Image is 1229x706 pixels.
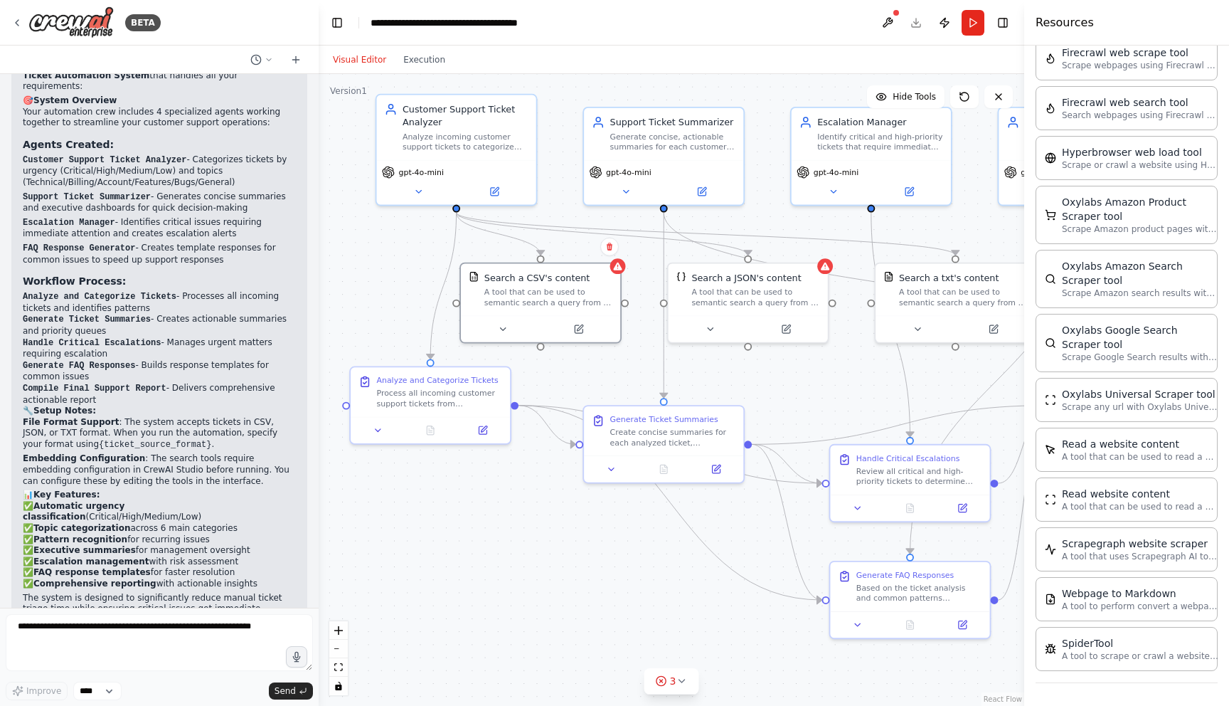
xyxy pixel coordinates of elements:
div: TXTSearchToolSearch a txt's contentA tool that can be used to semantic search a query from a txt'... [874,263,1036,344]
strong: Customer Support Ticket Automation System [23,59,273,80]
p: ✅ (Critical/High/Medium/Low) ✅ across 6 main categories ✅ for recurring issues ✅ for management o... [23,501,296,590]
div: Generate FAQ Responses [856,570,954,581]
code: Analyze and Categorize Tickets [23,292,176,302]
g: Edge from b30ab5f4-10fb-494c-921f-4b91849d5db9 to bd20353e-d217-493c-83e4-6ca615ddd0e6 [657,213,670,399]
strong: Key Features: [33,490,100,500]
strong: Pattern recognition [33,534,127,544]
span: Hide Tools [893,91,936,102]
strong: Topic categorization [33,523,131,533]
div: JSONSearchToolSearch a JSON's contentA tool that can be used to semantic search a query from a JS... [667,263,829,344]
button: No output available [637,461,691,477]
strong: Comprehensive reporting [33,579,156,589]
div: Hyperbrowser web load tool [1062,145,1218,159]
button: zoom in [329,621,348,640]
div: Handle Critical Escalations [856,453,959,464]
button: Open in side panel [457,184,531,199]
div: Firecrawl web scrape tool [1062,46,1218,60]
button: Execution [395,51,454,68]
div: Support Ticket SummarizerGenerate concise, actionable summaries for each customer support ticket,... [582,107,745,206]
div: Generate Ticket SummariesCreate concise summaries for each analyzed ticket, incorporating the urg... [582,405,745,483]
div: Escalation Manager [817,116,943,129]
button: No output available [883,500,937,516]
div: A tool that can be used to semantic search a query from a JSON's content. [691,287,819,307]
code: Generate Ticket Summaries [23,315,151,325]
h4: Resources [1036,14,1094,31]
div: Generate FAQ ResponsesBased on the ticket analysis and common patterns identified, create suggest... [829,561,991,639]
p: Scrape Amazon search results with Oxylabs Amazon Search Scraper [1062,288,1218,299]
img: JSONSearchTool [676,271,687,282]
p: Scrape any url with Oxylabs Universal Scraper [1062,401,1218,413]
button: fit view [329,658,348,677]
p: Your automation crew includes 4 specialized agents working together to streamline your customer s... [23,107,296,129]
g: Edge from 1dd0cd82-08cf-49b2-99ce-a4a24c6eed53 to e4c2c87d-109d-4a08-8ed8-de716ff1f7e9 [424,213,463,359]
img: OxylabsUniversalScraperTool [1045,394,1056,406]
code: Customer Support Ticket Analyzer [23,155,186,165]
p: A tool that can be used to read a website content. [1062,451,1218,463]
button: Delete node [600,238,619,256]
div: Search a txt's content [899,271,999,284]
button: Send [269,683,313,700]
p: - Identifies critical issues requiring immediate attention and creates escalation alerts [23,217,296,240]
g: Edge from bd20353e-d217-493c-83e4-6ca615ddd0e6 to 59f2ed11-e145-4ecd-b1f8-58c66893a301 [752,438,821,490]
h2: 📊 [23,490,296,501]
button: Open in side panel [542,322,615,337]
button: Open in side panel [940,617,985,633]
img: ScrapegraphScrapeTool [1045,544,1056,555]
span: gpt-4o-mini [398,167,444,178]
button: Hide right sidebar [993,13,1013,33]
strong: Workflow Process: [23,275,126,287]
p: : The search tools require embedding configuration in CrewAI Studio before running. You can confi... [23,453,296,487]
div: Webpage to Markdown [1062,586,1218,601]
p: Scrape or crawl a website using Hyperbrowser and return the contents in properly formatted markdo... [1062,159,1218,171]
button: Open in side panel [460,423,505,438]
code: Generate FAQ Responses [23,361,135,371]
strong: File Format Support [23,417,119,427]
div: Analyze incoming customer support tickets to categorize them by urgency level (Critical, High, Me... [403,132,528,152]
img: FirecrawlSearchTool [1045,102,1056,114]
strong: Embedding Configuration [23,453,145,463]
g: Edge from ff027007-bf4c-419d-92a3-262e53e77f10 to f1f3d5b0-f2fa-46b5-be69-9990faf283e3 [903,213,1085,554]
g: Edge from b30ab5f4-10fb-494c-921f-4b91849d5db9 to 9c899065-71e4-41eb-bbc2-3010fa747746 [657,213,1143,359]
nav: breadcrumb [371,16,531,30]
div: Oxylabs Amazon Search Scraper tool [1062,259,1218,288]
button: No output available [403,423,458,438]
div: Read a website content [1062,437,1218,451]
button: 3 [644,668,699,695]
div: A tool that can be used to semantic search a query from a txt's content. [899,287,1027,307]
p: Perfect! I've created a comprehensive that handles all your requirements: [23,59,296,93]
button: Visual Editor [324,51,395,68]
p: - Generates concise summaries and executive dashboards for quick decision-making [23,191,296,214]
div: Oxylabs Universal Scraper tool [1062,387,1218,401]
strong: Automatic urgency classification [23,501,124,522]
img: TXTSearchTool [883,271,894,282]
div: Version 1 [330,85,367,97]
button: Hide left sidebar [327,13,347,33]
h2: 🎯 [23,95,296,107]
div: Support Ticket Summarizer [610,116,736,129]
p: A tool to perform convert a webpage to markdown to make it easier for LLMs to understand [1062,601,1218,612]
div: Escalation ManagerIdentify critical and high-priority tickets that require immediate escalation t... [790,107,952,206]
div: React Flow controls [329,621,348,695]
g: Edge from e4c2c87d-109d-4a08-8ed8-de716ff1f7e9 to f1f3d5b0-f2fa-46b5-be69-9990faf283e3 [518,399,821,607]
li: - Builds response templates for common issues [23,360,296,383]
p: A tool that uses Scrapegraph AI to intelligently scrape website content. [1062,551,1218,562]
g: Edge from ddb6bd42-5f2f-4b91-ba90-7d7b8336d142 to 59f2ed11-e145-4ecd-b1f8-58c66893a301 [865,213,917,437]
img: OxylabsAmazonSearchScraperTool [1045,273,1056,285]
div: Review all critical and high-priority tickets to determine escalation requirements. Identify tick... [856,466,982,487]
div: A tool that can be used to semantic search a query from a CSV's content. [484,287,612,307]
button: Hide Tools [867,85,945,108]
div: Identify critical and high-priority tickets that require immediate escalation to senior support s... [817,132,943,152]
div: Search a JSON's content [691,271,801,284]
div: gpt-4o-mini [998,107,1160,206]
div: Firecrawl web search tool [1062,95,1218,110]
div: Analyze and Categorize TicketsProcess all incoming customer support tickets from {ticket_source_f... [349,367,511,445]
li: - Delivers comprehensive actionable report [23,383,296,406]
button: zoom out [329,640,348,658]
span: Send [275,685,296,697]
p: : The system accepts tickets in CSV, JSON, or TXT format. When you run the automation, specify yo... [23,417,296,451]
g: Edge from bd20353e-d217-493c-83e4-6ca615ddd0e6 to f1f3d5b0-f2fa-46b5-be69-9990faf283e3 [752,438,821,606]
div: Create concise summaries for each analyzed ticket, incorporating the urgency and topic classifica... [610,427,736,448]
strong: Setup Notes: [33,406,96,416]
p: Search webpages using Firecrawl and return the results [1062,110,1218,121]
li: - Manages urgent matters requiring escalation [23,337,296,360]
